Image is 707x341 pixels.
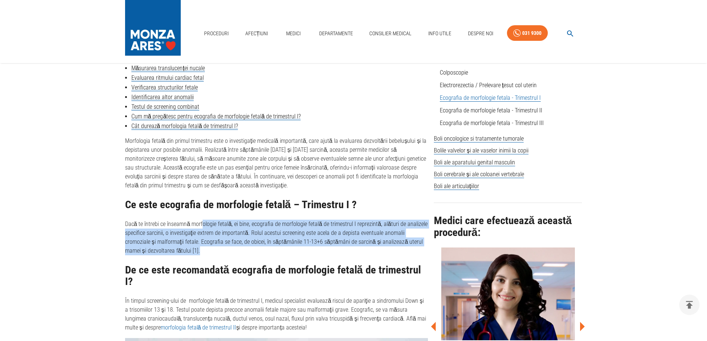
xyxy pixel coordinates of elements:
[131,84,198,91] a: Verificarea structurilor fetale
[125,296,428,332] p: În timpul screening-ului de morfologie fetală de trimestrul I, medicul specialist evaluează riscu...
[434,183,479,190] span: Boli ale articulațiilor
[679,295,700,315] button: delete
[131,74,204,82] a: Evaluarea ritmului cardiac fetal
[425,26,454,41] a: Info Utile
[316,26,356,41] a: Departamente
[440,107,542,114] a: Ecografia de morfologie fetala - Trimestrul II
[161,324,236,331] a: morfologia fetală de trimestrul II
[465,26,496,41] a: Despre Noi
[507,25,548,41] a: 031 9300
[434,135,524,142] span: Boli oncologice si tratamente tumorale
[440,94,541,102] a: Ecografia de morfologie fetala - Trimestrul I
[125,264,428,288] h2: De ce este recomandată ecografia de morfologie fetală de trimestrul I?
[282,26,305,41] a: Medici
[201,26,232,41] a: Proceduri
[434,147,528,154] span: Bolile valvelor și ale vaselor inimii la copii
[440,119,544,127] a: Ecografia de morfologie fetala - Trimestrul III
[125,137,428,190] p: Morfologia fetală din primul trimestru este o investigație medicală importantă, care ajută la eva...
[434,171,524,178] span: Boli cerebrale și ale coloanei vertebrale
[125,199,428,211] h2: Ce este ecografia de morfologie fetală – Trimestru I ?
[131,103,199,111] a: Testul de screening combinat
[522,29,541,38] div: 031 9300
[242,26,271,41] a: Afecțiuni
[125,220,428,255] p: Dacă te întrebi ce înseamnă morfologie fetală, ei bine, ecografia de morfologie fetală de trimest...
[440,69,468,76] a: Colposcopie
[131,122,238,130] a: Cât durează morfologia fetală de trimestrul I?
[434,159,515,166] span: Boli ale aparatului genital masculin
[366,26,415,41] a: Consilier Medical
[131,94,194,101] a: Identificarea altor anomalii
[131,113,301,120] a: Cum mă pregătesc pentru ecografia de morfologie fetală de trimestrul I?
[131,65,205,72] a: Măsurarea translucenței nucale
[434,215,582,238] h2: Medici care efectuează această procedură:
[440,82,537,89] a: Electrorezectia / Prelevare țesut col uterin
